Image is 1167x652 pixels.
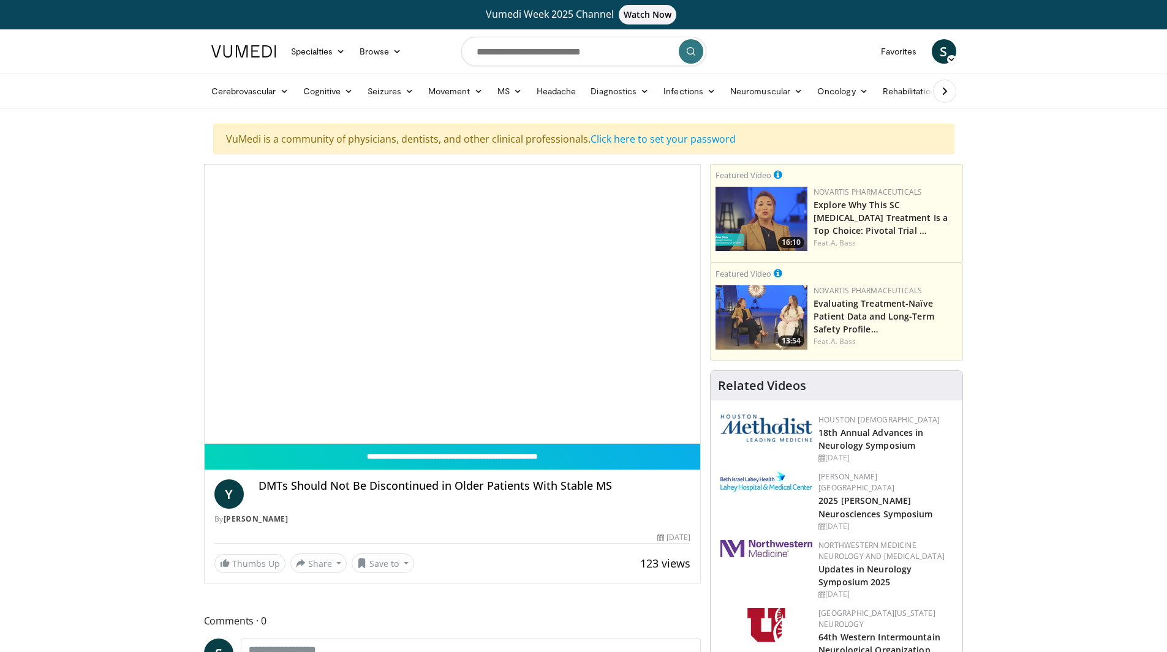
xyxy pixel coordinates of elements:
a: Northwestern Medicine Neurology and [MEDICAL_DATA] [818,540,945,561]
a: Seizures [360,79,421,103]
a: Favorites [874,39,924,64]
img: fac2b8e8-85fa-4965-ac55-c661781e9521.png.150x105_q85_crop-smart_upscale.png [716,187,807,251]
input: Search topics, interventions [461,37,706,66]
a: [GEOGRAPHIC_DATA][US_STATE] Neurology [818,608,935,629]
a: Y [214,479,244,509]
a: MS [490,79,529,103]
a: A. Bass [831,336,856,347]
button: Save to [352,553,414,573]
div: [DATE] [818,452,953,463]
a: Neuromuscular [723,79,810,103]
a: Headache [529,79,584,103]
a: 18th Annual Advances in Neurology Symposium [818,427,923,451]
span: Watch Now [619,5,677,24]
a: Evaluating Treatment-Naïve Patient Data and Long-Term Safety Profile… [814,298,934,335]
a: Cognitive [296,79,361,103]
video-js: Video Player [205,165,701,444]
span: 16:10 [778,237,804,248]
a: S [932,39,956,64]
a: Explore Why This SC [MEDICAL_DATA] Treatment Is a Top Choice: Pivotal Trial … [814,199,948,236]
a: [PERSON_NAME] [224,514,289,524]
span: 123 views [640,556,690,571]
img: e7977282-282c-4444-820d-7cc2733560fd.jpg.150x105_q85_autocrop_double_scale_upscale_version-0.2.jpg [720,471,812,492]
a: Cerebrovascular [204,79,296,103]
div: [DATE] [818,589,953,600]
div: [DATE] [657,532,690,543]
img: 37a18655-9da9-4d40-a34e-6cccd3ffc641.png.150x105_q85_crop-smart_upscale.png [716,285,807,350]
a: 13:54 [716,285,807,350]
a: Novartis Pharmaceuticals [814,187,922,197]
span: Vumedi Week 2025 Channel [486,7,682,21]
h4: DMTs Should Not Be Discontinued in Older Patients With Stable MS [259,479,691,493]
a: 2025 [PERSON_NAME] Neurosciences Symposium [818,495,932,519]
a: Browse [352,39,409,64]
img: VuMedi Logo [211,45,276,58]
div: By [214,514,691,525]
a: Diagnostics [583,79,656,103]
a: 16:10 [716,187,807,251]
a: Novartis Pharmaceuticals [814,285,922,296]
a: Houston [DEMOGRAPHIC_DATA] [818,414,940,425]
div: VuMedi is a community of physicians, dentists, and other clinical professionals. [213,124,954,154]
a: [PERSON_NAME][GEOGRAPHIC_DATA] [818,471,894,493]
a: Rehabilitation [875,79,943,103]
small: Featured Video [716,268,771,279]
a: Specialties [284,39,353,64]
a: Vumedi Week 2025 ChannelWatch Now [213,5,954,24]
span: 13:54 [778,335,804,347]
div: Feat. [814,336,957,347]
a: Movement [421,79,490,103]
a: Infections [656,79,723,103]
img: 2a462fb6-9365-492a-ac79-3166a6f924d8.png.150x105_q85_autocrop_double_scale_upscale_version-0.2.jpg [720,540,812,557]
a: A. Bass [831,238,856,248]
small: Featured Video [716,170,771,181]
img: 5e4488cc-e109-4a4e-9fd9-73bb9237ee91.png.150x105_q85_autocrop_double_scale_upscale_version-0.2.png [720,414,812,442]
div: Feat. [814,238,957,249]
span: Comments 0 [204,613,701,629]
a: Click here to set your password [591,132,736,146]
a: Updates in Neurology Symposium 2025 [818,563,912,588]
div: [DATE] [818,521,953,532]
a: Oncology [810,79,875,103]
h4: Related Videos [718,378,806,393]
button: Share [290,553,347,573]
a: Thumbs Up [214,554,285,573]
